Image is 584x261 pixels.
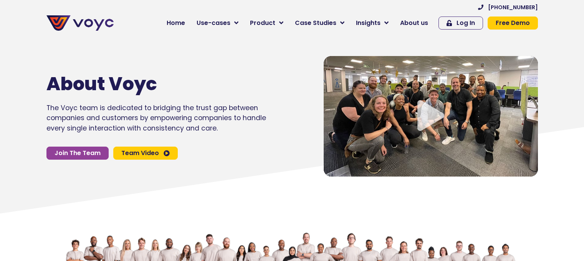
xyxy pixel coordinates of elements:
[121,150,159,156] span: Team Video
[478,5,538,10] a: [PHONE_NUMBER]
[289,15,350,31] a: Case Studies
[46,103,266,133] p: The Voyc team is dedicated to bridging the trust gap between companies and customers by empowerin...
[350,15,394,31] a: Insights
[197,18,230,28] span: Use-cases
[161,15,191,31] a: Home
[438,17,483,30] a: Log In
[46,73,243,95] h1: About Voyc
[295,18,336,28] span: Case Studies
[488,17,538,30] a: Free Demo
[496,20,530,26] span: Free Demo
[46,147,109,160] a: Join The Team
[244,15,289,31] a: Product
[46,15,114,31] img: voyc-full-logo
[394,15,434,31] a: About us
[356,18,381,28] span: Insights
[250,18,275,28] span: Product
[167,18,185,28] span: Home
[191,15,244,31] a: Use-cases
[415,100,446,132] div: Video play button
[488,5,538,10] span: [PHONE_NUMBER]
[113,147,178,160] a: Team Video
[55,150,101,156] span: Join The Team
[400,18,428,28] span: About us
[457,20,475,26] span: Log In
